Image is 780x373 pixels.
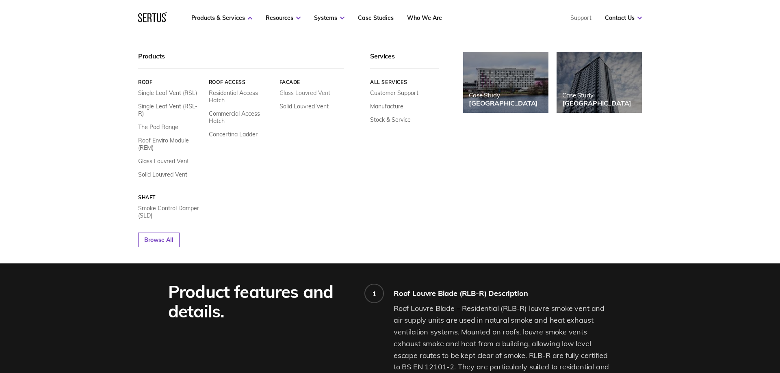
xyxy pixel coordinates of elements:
[570,14,591,22] a: Support
[138,205,203,219] a: Smoke Control Damper (SLD)
[209,89,273,104] a: Residential Access Hatch
[634,279,780,373] iframe: Chat Widget
[168,282,353,321] div: Product features and details.
[266,14,301,22] a: Resources
[138,171,187,178] a: Solid Louvred Vent
[469,99,538,107] div: [GEOGRAPHIC_DATA]
[138,103,203,117] a: Single Leaf Vent (RSL-R)
[562,99,631,107] div: [GEOGRAPHIC_DATA]
[279,103,329,110] a: Solid Louvred Vent
[370,89,418,97] a: Customer Support
[370,52,439,69] div: Services
[138,123,178,131] a: The Pod Range
[557,52,642,113] a: Case Study[GEOGRAPHIC_DATA]
[209,79,273,85] a: Roof Access
[605,14,642,22] a: Contact Us
[463,52,548,113] a: Case Study[GEOGRAPHIC_DATA]
[279,89,330,97] a: Glass Louvred Vent
[138,79,203,85] a: Roof
[372,289,377,298] div: 1
[394,289,612,298] div: Roof Louvre Blade (RLB-R) Description
[191,14,252,22] a: Products & Services
[138,137,203,151] a: Roof Enviro Module (REM)
[138,233,180,247] a: Browse All
[138,52,344,69] div: Products
[209,131,258,138] a: Concertina Ladder
[370,103,403,110] a: Manufacture
[370,79,439,85] a: All services
[138,89,197,97] a: Single Leaf Vent (RSL)
[279,79,344,85] a: Facade
[138,194,203,201] a: Shaft
[370,116,411,123] a: Stock & Service
[562,91,631,99] div: Case Study
[407,14,442,22] a: Who We Are
[209,110,273,125] a: Commercial Access Hatch
[469,91,538,99] div: Case Study
[314,14,344,22] a: Systems
[138,157,189,165] a: Glass Louvred Vent
[358,14,394,22] a: Case Studies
